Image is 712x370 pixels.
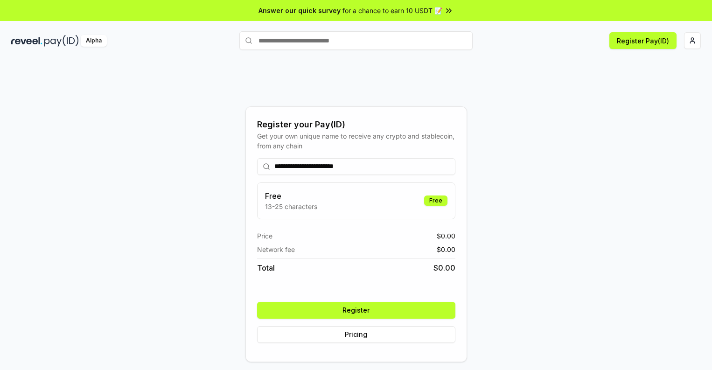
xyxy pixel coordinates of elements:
[11,35,42,47] img: reveel_dark
[424,195,447,206] div: Free
[44,35,79,47] img: pay_id
[437,231,455,241] span: $ 0.00
[342,6,442,15] span: for a chance to earn 10 USDT 📝
[257,262,275,273] span: Total
[257,302,455,319] button: Register
[257,326,455,343] button: Pricing
[257,244,295,254] span: Network fee
[257,118,455,131] div: Register your Pay(ID)
[81,35,107,47] div: Alpha
[437,244,455,254] span: $ 0.00
[257,131,455,151] div: Get your own unique name to receive any crypto and stablecoin, from any chain
[609,32,677,49] button: Register Pay(ID)
[257,231,272,241] span: Price
[265,190,317,202] h3: Free
[265,202,317,211] p: 13-25 characters
[258,6,341,15] span: Answer our quick survey
[433,262,455,273] span: $ 0.00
